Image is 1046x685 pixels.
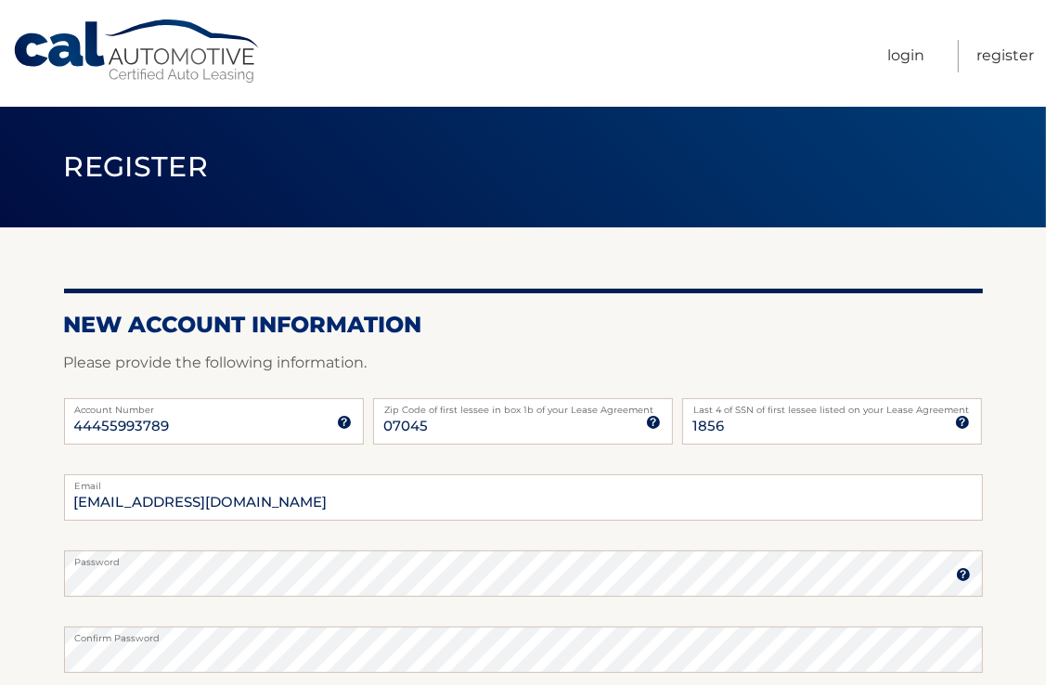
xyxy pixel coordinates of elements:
input: SSN or EIN (last 4 digits only) [682,398,982,445]
input: Email [64,474,983,521]
input: Zip Code [373,398,673,445]
label: Zip Code of first lessee in box 1b of your Lease Agreement [373,398,673,413]
img: tooltip.svg [337,415,352,430]
a: Register [976,40,1034,72]
label: Confirm Password [64,627,983,641]
a: Cal Automotive [12,19,263,84]
input: Account Number [64,398,364,445]
span: Register [64,149,209,184]
a: Login [887,40,924,72]
img: tooltip.svg [955,415,970,430]
label: Email [64,474,983,489]
img: tooltip.svg [646,415,661,430]
h2: New Account Information [64,311,983,339]
label: Password [64,550,983,565]
p: Please provide the following information. [64,350,983,376]
label: Account Number [64,398,364,413]
img: tooltip.svg [956,567,971,582]
label: Last 4 of SSN of first lessee listed on your Lease Agreement [682,398,982,413]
